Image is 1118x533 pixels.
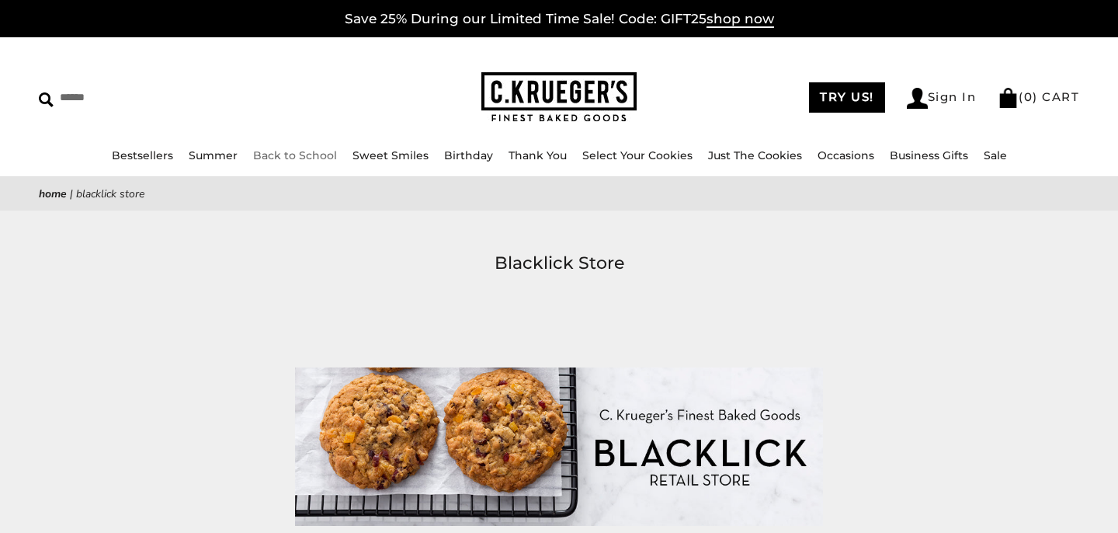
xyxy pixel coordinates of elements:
img: Search [39,92,54,107]
a: TRY US! [809,82,885,113]
a: Sweet Smiles [352,148,429,162]
a: Birthday [444,148,493,162]
a: Just The Cookies [708,148,802,162]
img: Account [907,88,928,109]
a: Select Your Cookies [582,148,693,162]
a: Sale [984,148,1007,162]
a: Summer [189,148,238,162]
a: Sign In [907,88,977,109]
a: Occasions [818,148,874,162]
img: Bag [998,88,1019,108]
a: Home [39,186,67,201]
h1: Blacklick Store [62,249,1056,277]
nav: breadcrumbs [39,185,1079,203]
a: (0) CART [998,89,1079,104]
a: Business Gifts [890,148,968,162]
span: shop now [707,11,774,28]
input: Search [39,85,283,110]
a: Thank You [509,148,567,162]
span: Blacklick Store [76,186,144,201]
a: Bestsellers [112,148,173,162]
a: Save 25% During our Limited Time Sale! Code: GIFT25shop now [345,11,774,28]
a: Back to School [253,148,337,162]
span: 0 [1024,89,1033,104]
img: C.KRUEGER'S [481,72,637,123]
span: | [70,186,73,201]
